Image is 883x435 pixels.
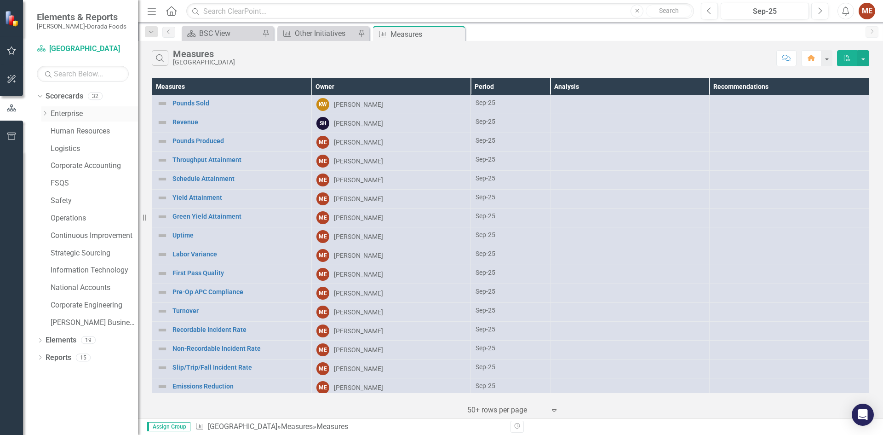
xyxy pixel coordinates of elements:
[316,192,329,205] div: ME
[334,251,383,260] div: [PERSON_NAME]
[550,133,710,152] td: Double-Click to Edit
[5,11,21,27] img: ClearPoint Strategy
[51,109,138,119] a: Enterprise
[186,3,694,19] input: Search ClearPoint...
[721,3,809,19] button: Sep-25
[476,174,545,183] div: Sep-25
[172,119,307,126] a: Revenue
[710,133,869,152] td: Double-Click to Edit
[316,230,329,243] div: ME
[172,364,307,371] a: Slip/Trip/Fall Incident Rate
[295,28,355,39] div: Other Initiatives
[172,138,307,145] a: Pounds Produced
[172,289,307,296] a: Pre-Op APC Compliance
[51,283,138,293] a: National Accounts
[710,209,869,227] td: Double-Click to Edit
[476,287,545,296] div: Sep-25
[476,362,545,371] div: Sep-25
[334,289,383,298] div: [PERSON_NAME]
[334,138,383,147] div: [PERSON_NAME]
[316,362,329,375] div: ME
[157,325,168,336] img: Not Defined
[157,249,168,260] img: Not Defined
[152,227,312,246] td: Double-Click to Edit Right Click for Context Menu
[51,318,138,328] a: [PERSON_NAME] Business Unit
[710,322,869,341] td: Double-Click to Edit
[152,246,312,265] td: Double-Click to Edit Right Click for Context Menu
[316,249,329,262] div: ME
[157,98,168,109] img: Not Defined
[152,284,312,303] td: Double-Click to Edit Right Click for Context Menu
[157,306,168,317] img: Not Defined
[476,192,545,202] div: Sep-25
[157,174,168,185] img: Not Defined
[334,307,383,317] div: [PERSON_NAME]
[152,378,312,397] td: Double-Click to Edit Right Click for Context Menu
[280,28,355,39] a: Other Initiatives
[184,28,260,39] a: BSC View
[147,422,190,431] span: Assign Group
[852,404,874,426] div: Open Intercom Messenger
[316,381,329,394] div: ME
[476,268,545,277] div: Sep-25
[172,383,307,390] a: Emissions Reduction
[173,59,235,66] div: [GEOGRAPHIC_DATA]
[172,100,307,107] a: Pounds Sold
[646,5,692,17] button: Search
[334,364,383,373] div: [PERSON_NAME]
[208,422,277,431] a: [GEOGRAPHIC_DATA]
[81,336,96,344] div: 19
[281,422,313,431] a: Measures
[46,353,71,363] a: Reports
[157,155,168,166] img: Not Defined
[46,335,76,346] a: Elements
[550,284,710,303] td: Double-Click to Edit
[476,325,545,334] div: Sep-25
[51,178,138,189] a: FSQS
[316,325,329,337] div: ME
[152,322,312,341] td: Double-Click to Edit Right Click for Context Menu
[476,343,545,353] div: Sep-25
[316,98,329,111] div: KW
[88,93,103,100] div: 32
[334,213,383,222] div: [PERSON_NAME]
[550,378,710,397] td: Double-Click to Edit
[37,66,129,82] input: Search Below...
[550,322,710,341] td: Double-Click to Edit
[390,29,463,40] div: Measures
[334,119,383,128] div: [PERSON_NAME]
[550,341,710,360] td: Double-Click to Edit
[157,287,168,298] img: Not Defined
[550,246,710,265] td: Double-Click to Edit
[334,345,383,354] div: [PERSON_NAME]
[550,303,710,322] td: Double-Click to Edit
[152,152,312,171] td: Double-Click to Edit Right Click for Context Menu
[316,117,329,130] div: SH
[476,306,545,315] div: Sep-25
[152,171,312,190] td: Double-Click to Edit Right Click for Context Menu
[710,246,869,265] td: Double-Click to Edit
[157,136,168,147] img: Not Defined
[172,326,307,333] a: Recordable Incident Rate
[316,174,329,186] div: ME
[157,211,168,222] img: Not Defined
[152,133,312,152] td: Double-Click to Edit Right Click for Context Menu
[172,194,307,201] a: Yield Attainment
[51,144,138,154] a: Logistics
[152,341,312,360] td: Double-Click to Edit Right Click for Context Menu
[724,6,806,17] div: Sep-25
[37,23,126,30] small: [PERSON_NAME]-Dorada Foods
[199,28,260,39] div: BSC View
[550,171,710,190] td: Double-Click to Edit
[51,126,138,137] a: Human Resources
[476,211,545,220] div: Sep-25
[550,360,710,378] td: Double-Click to Edit
[152,209,312,227] td: Double-Click to Edit Right Click for Context Menu
[334,194,383,203] div: [PERSON_NAME]
[51,248,138,259] a: Strategic Sourcing
[152,360,312,378] td: Double-Click to Edit Right Click for Context Menu
[152,265,312,284] td: Double-Click to Edit Right Click for Context Menu
[37,44,129,54] a: [GEOGRAPHIC_DATA]
[51,265,138,276] a: Information Technology
[710,341,869,360] td: Double-Click to Edit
